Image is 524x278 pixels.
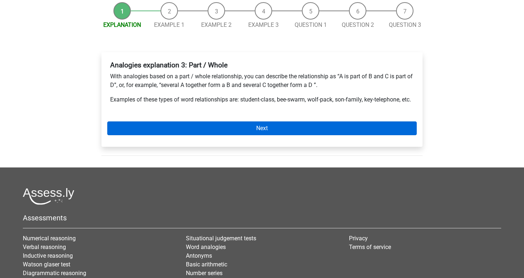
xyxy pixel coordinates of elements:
a: Question 3 [389,21,421,28]
a: Explanation [103,21,141,28]
a: Next [107,121,417,135]
img: Assessly logo [23,188,74,205]
a: Example 3 [248,21,279,28]
h5: Assessments [23,213,501,222]
a: Situational judgement tests [186,235,256,242]
a: Verbal reasoning [23,244,66,250]
a: Terms of service [349,244,391,250]
a: Privacy [349,235,368,242]
a: Question 2 [342,21,374,28]
p: With analogies based on a part / whole relationship, you can describe the relationship as “A is p... [110,72,414,90]
a: Numerical reasoning [23,235,76,242]
a: Inductive reasoning [23,252,73,259]
a: Watson glaser test [23,261,70,268]
a: Example 2 [201,21,232,28]
a: Diagrammatic reasoning [23,270,86,277]
a: Antonyms [186,252,212,259]
a: Word analogies [186,244,226,250]
a: Example 1 [154,21,184,28]
a: Number series [186,270,223,277]
b: Analogies explanation 3: Part / Whole [110,61,228,69]
p: Examples of these types of word relationships are: student-class, bee-swarm, wolf-pack, son-famil... [110,95,414,104]
a: Question 1 [295,21,327,28]
a: Basic arithmetic [186,261,227,268]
